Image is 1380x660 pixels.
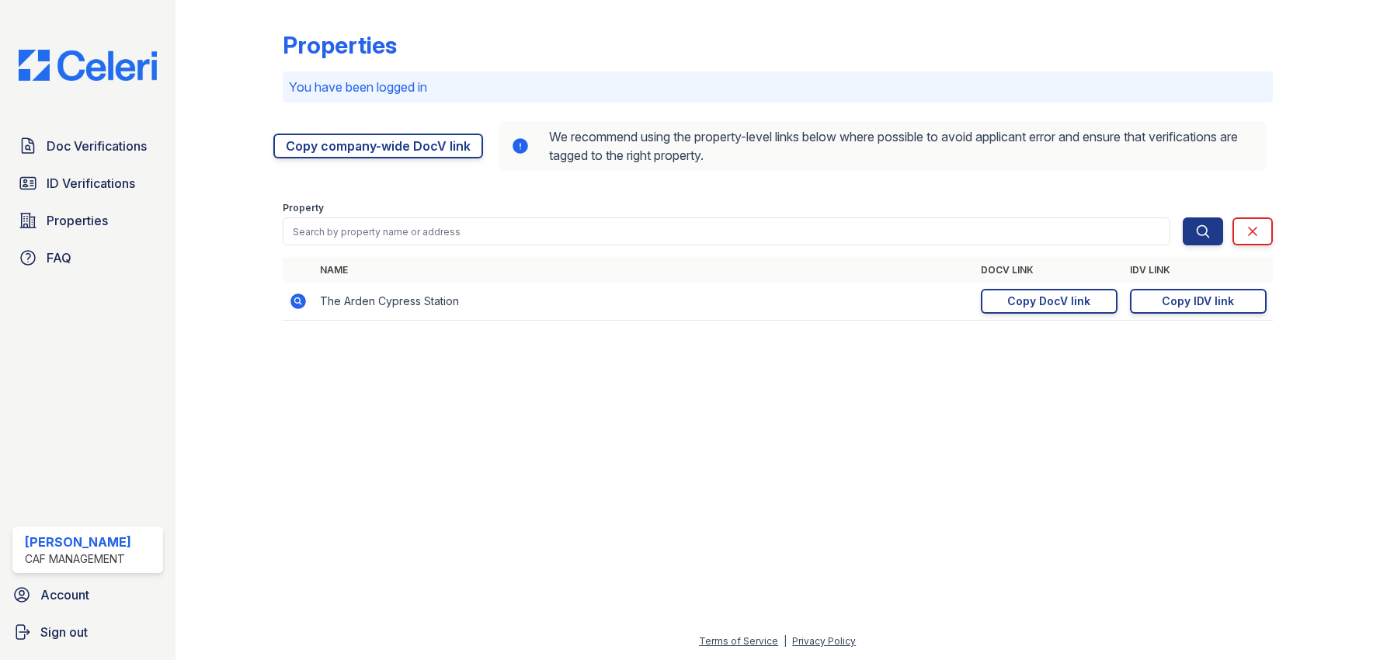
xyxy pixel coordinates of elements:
[1162,294,1234,309] div: Copy IDV link
[47,137,147,155] span: Doc Verifications
[792,635,856,647] a: Privacy Policy
[25,533,131,551] div: [PERSON_NAME]
[273,134,483,158] a: Copy company-wide DocV link
[975,258,1124,283] th: DocV Link
[12,205,163,236] a: Properties
[40,585,89,604] span: Account
[283,31,397,59] div: Properties
[1130,289,1267,314] a: Copy IDV link
[314,283,975,321] td: The Arden Cypress Station
[499,121,1267,171] div: We recommend using the property-level links below where possible to avoid applicant error and ens...
[1007,294,1090,309] div: Copy DocV link
[47,211,108,230] span: Properties
[784,635,787,647] div: |
[40,623,88,641] span: Sign out
[1124,258,1273,283] th: IDV Link
[981,289,1118,314] a: Copy DocV link
[47,248,71,267] span: FAQ
[6,579,169,610] a: Account
[25,551,131,567] div: CAF Management
[699,635,778,647] a: Terms of Service
[289,78,1267,96] p: You have been logged in
[314,258,975,283] th: Name
[12,130,163,162] a: Doc Verifications
[6,617,169,648] a: Sign out
[12,242,163,273] a: FAQ
[283,202,324,214] label: Property
[12,168,163,199] a: ID Verifications
[6,50,169,81] img: CE_Logo_Blue-a8612792a0a2168367f1c8372b55b34899dd931a85d93a1a3d3e32e68fde9ad4.png
[283,217,1170,245] input: Search by property name or address
[47,174,135,193] span: ID Verifications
